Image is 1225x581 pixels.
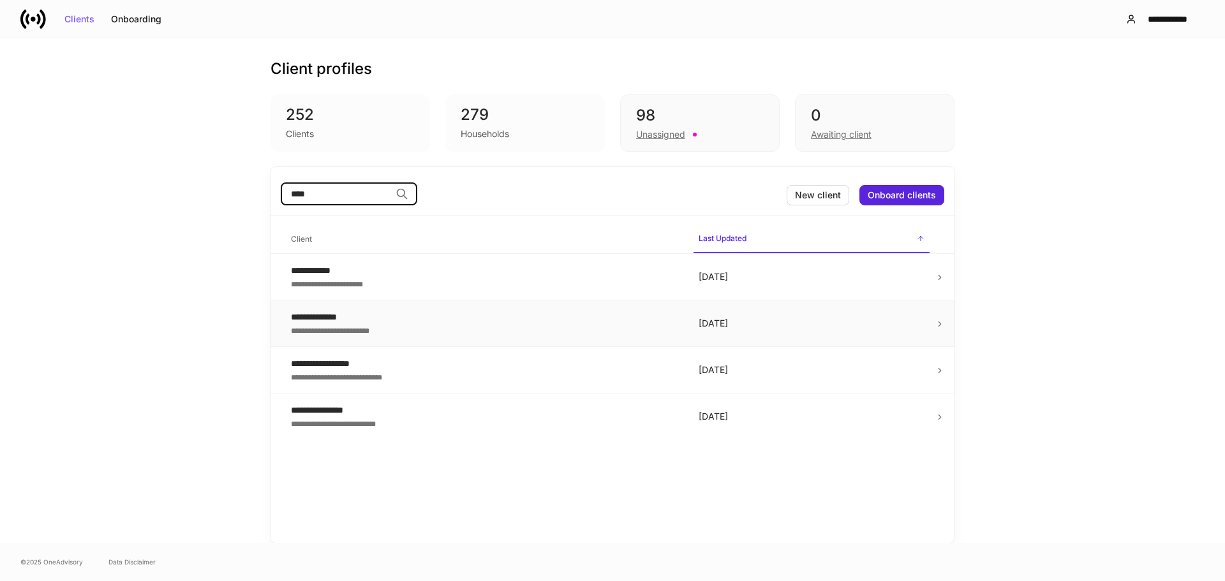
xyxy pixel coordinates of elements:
div: Clients [286,128,314,140]
div: Households [461,128,509,140]
p: [DATE] [699,317,924,330]
button: Clients [56,9,103,29]
span: Last Updated [694,226,930,253]
h3: Client profiles [271,59,372,79]
p: [DATE] [699,270,924,283]
div: 98 [636,105,764,126]
button: Onboard clients [859,185,944,205]
button: Onboarding [103,9,170,29]
div: Onboarding [111,15,161,24]
div: New client [795,191,841,200]
span: Client [286,226,683,253]
div: 252 [286,105,415,125]
p: [DATE] [699,364,924,376]
div: 0Awaiting client [795,94,954,152]
a: Data Disclaimer [108,557,156,567]
h6: Client [291,233,312,245]
div: Onboard clients [868,191,936,200]
div: Unassigned [636,128,685,141]
span: © 2025 OneAdvisory [20,557,83,567]
h6: Last Updated [699,232,746,244]
p: [DATE] [699,410,924,423]
div: 279 [461,105,590,125]
div: 0 [811,105,939,126]
div: Awaiting client [811,128,872,141]
div: Clients [64,15,94,24]
button: New client [787,185,849,205]
div: 98Unassigned [620,94,780,152]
